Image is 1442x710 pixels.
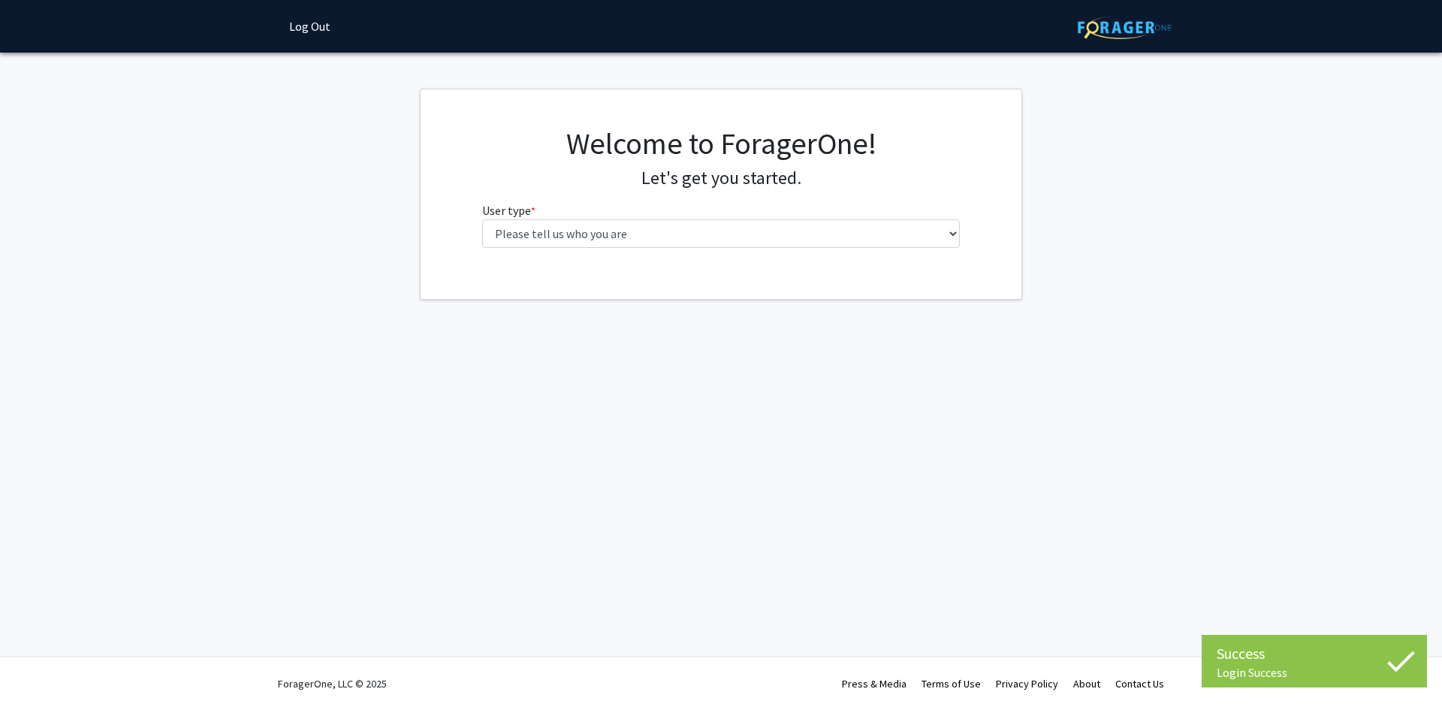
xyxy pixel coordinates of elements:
[1078,16,1172,39] img: ForagerOne Logo
[482,168,961,189] h4: Let's get you started.
[842,677,907,690] a: Press & Media
[922,677,981,690] a: Terms of Use
[482,201,535,219] label: User type
[278,657,387,710] div: ForagerOne, LLC © 2025
[1073,677,1100,690] a: About
[1217,642,1412,665] div: Success
[482,125,961,162] h1: Welcome to ForagerOne!
[996,677,1058,690] a: Privacy Policy
[1115,677,1164,690] a: Contact Us
[1217,665,1412,680] div: Login Success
